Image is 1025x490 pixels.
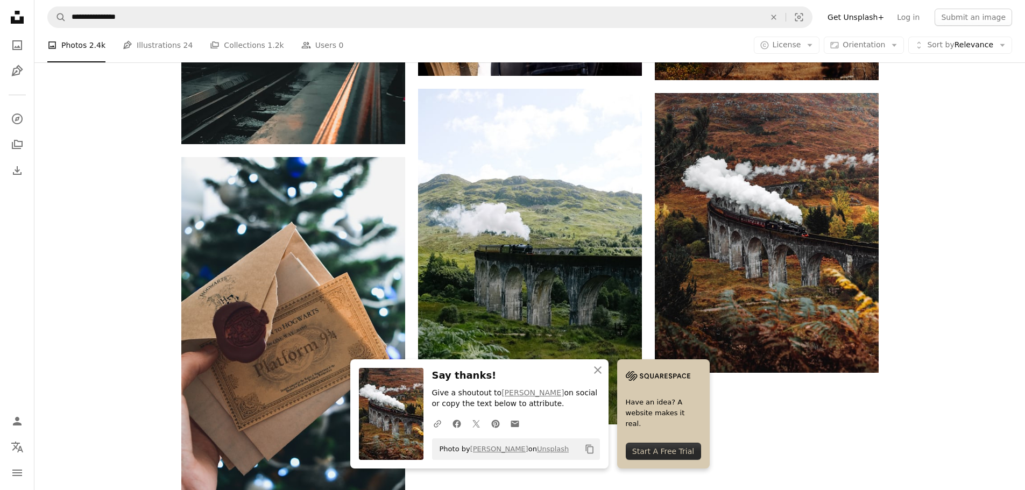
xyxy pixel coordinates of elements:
[418,251,642,261] a: a train on a bridge
[824,37,904,54] button: Orientation
[447,413,466,434] a: Share on Facebook
[338,39,343,51] span: 0
[210,28,284,62] a: Collections 1.2k
[773,40,801,49] span: License
[48,7,66,27] button: Search Unsplash
[432,388,600,409] p: Give a shoutout to on social or copy the text below to attribute.
[927,40,954,49] span: Sort by
[935,9,1012,26] button: Submit an image
[843,40,885,49] span: Orientation
[655,228,879,237] a: aerial photo of black train during daytime
[6,160,28,181] a: Download History
[466,413,486,434] a: Share on Twitter
[786,7,812,27] button: Visual search
[486,413,505,434] a: Share on Pinterest
[581,440,599,458] button: Copy to clipboard
[505,413,525,434] a: Share over email
[434,441,569,458] span: Photo by on
[123,28,193,62] a: Illustrations 24
[267,39,284,51] span: 1.2k
[6,34,28,56] a: Photos
[908,37,1012,54] button: Sort byRelevance
[6,134,28,155] a: Collections
[418,89,642,424] img: a train on a bridge
[617,359,710,468] a: Have an idea? A website makes it real.Start A Free Trial
[762,7,786,27] button: Clear
[626,443,701,460] div: Start A Free Trial
[301,28,344,62] a: Users 0
[47,6,812,28] form: Find visuals sitewide
[183,39,193,51] span: 24
[626,368,690,384] img: file-1705255347840-230a6ab5bca9image
[626,397,701,429] span: Have an idea? A website makes it real.
[821,9,890,26] a: Get Unsplash+
[501,388,564,397] a: [PERSON_NAME]
[890,9,926,26] a: Log in
[6,6,28,30] a: Home — Unsplash
[470,445,528,453] a: [PERSON_NAME]
[927,40,993,51] span: Relevance
[537,445,569,453] a: Unsplash
[432,368,600,384] h3: Say thanks!
[181,319,405,329] a: platform ticket
[6,436,28,458] button: Language
[754,37,820,54] button: License
[6,410,28,432] a: Log in / Sign up
[6,108,28,130] a: Explore
[6,462,28,484] button: Menu
[655,93,879,373] img: aerial photo of black train during daytime
[6,60,28,82] a: Illustrations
